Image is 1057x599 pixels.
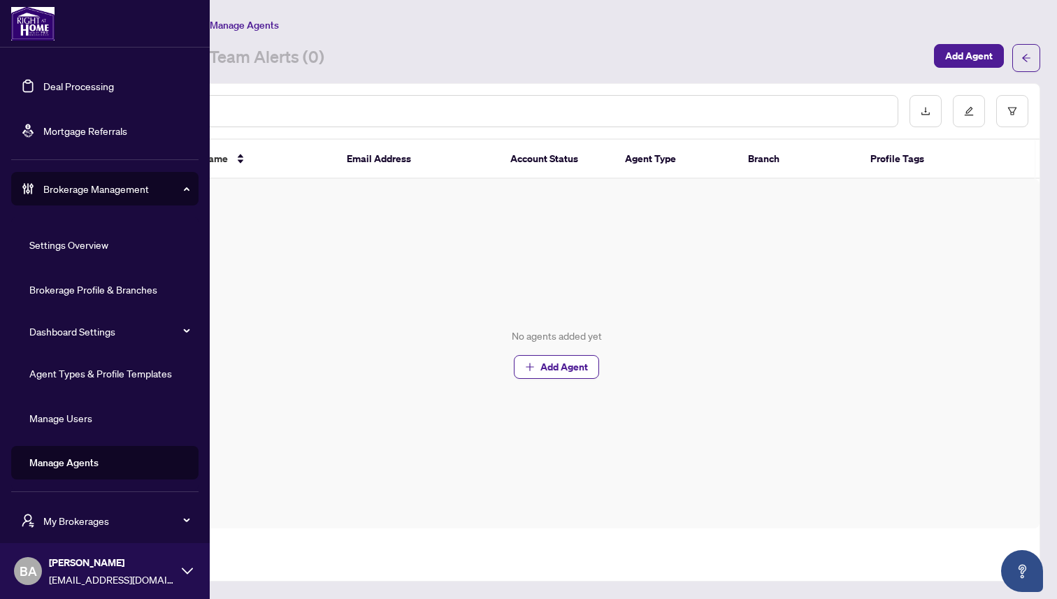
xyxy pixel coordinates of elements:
a: Deal Processing [43,80,114,92]
div: No agents added yet [512,329,602,344]
img: logo [11,7,55,41]
a: Dashboard Settings [29,325,115,338]
th: Profile Tags [859,140,998,179]
button: download [909,95,942,127]
th: Branch [737,140,860,179]
span: user-switch [21,514,35,528]
th: Account Status [499,140,614,179]
span: Add Agent [945,45,993,67]
a: Team Alerts (0) [209,45,324,71]
th: Full Name [172,140,336,179]
button: Open asap [1001,550,1043,592]
button: Add Agent [514,355,599,379]
button: edit [953,95,985,127]
a: Brokerage Profile & Branches [29,283,157,296]
button: Add Agent [934,44,1004,68]
span: download [921,106,930,116]
span: My Brokerages [43,513,189,528]
button: filter [996,95,1028,127]
span: [EMAIL_ADDRESS][DOMAIN_NAME] [49,572,175,587]
th: Email Address [336,140,499,179]
span: BA [20,561,37,581]
a: Manage Users [29,412,92,424]
span: Brokerage Management [43,181,189,196]
th: Agent Type [614,140,737,179]
a: Agent Types & Profile Templates [29,367,172,380]
a: Mortgage Referrals [43,124,127,137]
span: filter [1007,106,1017,116]
a: Settings Overview [29,238,108,251]
span: edit [964,106,974,116]
span: plus [525,362,535,372]
span: Manage Agents [210,19,279,31]
a: Manage Agents [29,456,99,469]
span: [PERSON_NAME] [49,555,175,570]
span: arrow-left [1021,53,1031,63]
span: Add Agent [540,356,588,378]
